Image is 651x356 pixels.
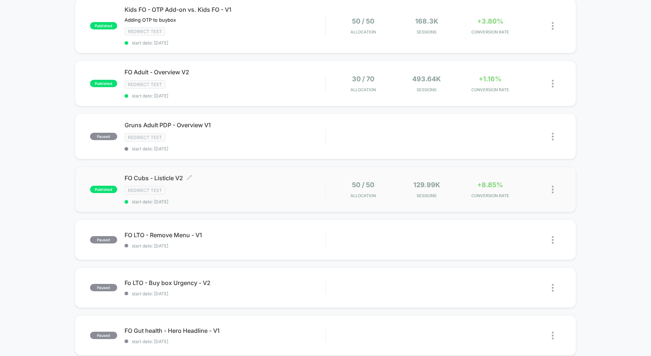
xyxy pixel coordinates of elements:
span: Allocation [350,29,376,35]
span: Adding OTP to buybox [125,17,176,23]
img: close [552,22,554,30]
span: Sessions [397,193,457,198]
span: paused [90,332,117,339]
span: 30 / 70 [352,75,374,83]
span: start date: [DATE] [125,339,325,344]
span: Gruns Adult PDP - Overview V1 [125,121,325,129]
span: CONVERSION RATE [460,193,520,198]
span: start date: [DATE] [125,93,325,99]
span: published [90,186,117,193]
span: published [90,22,117,29]
span: FO Adult - Overview V2 [125,68,325,76]
img: close [552,80,554,88]
span: FO Cubs - Listicle V2 [125,174,325,182]
span: Kids FO - OTP Add-on vs. Kids FO - V1 [125,6,325,13]
span: Redirect Test [125,133,165,142]
span: Redirect Test [125,27,165,36]
span: Redirect Test [125,80,165,89]
span: Allocation [350,193,376,198]
img: close [552,332,554,339]
span: FO Gut health - Hero Headline - V1 [125,327,325,334]
span: +3.80% [477,17,503,25]
span: 129.99k [413,181,440,189]
span: 50 / 50 [352,181,374,189]
span: 50 / 50 [352,17,374,25]
span: start date: [DATE] [125,199,325,204]
span: Fo LTO - Buy box Urgency - V2 [125,279,325,286]
span: CONVERSION RATE [460,87,520,92]
span: start date: [DATE] [125,40,325,46]
span: paused [90,236,117,243]
span: Sessions [397,87,457,92]
img: close [552,236,554,244]
img: close [552,186,554,193]
img: close [552,133,554,140]
span: Sessions [397,29,457,35]
span: 168.3k [415,17,438,25]
span: paused [90,133,117,140]
span: start date: [DATE] [125,291,325,296]
span: +8.85% [477,181,503,189]
span: 493.64k [412,75,441,83]
span: FO LTO - Remove Menu - V1 [125,231,325,239]
span: +1.16% [479,75,501,83]
span: Redirect Test [125,186,165,195]
span: CONVERSION RATE [460,29,520,35]
span: start date: [DATE] [125,243,325,249]
span: Allocation [350,87,376,92]
span: published [90,80,117,87]
span: paused [90,284,117,291]
img: close [552,284,554,292]
span: start date: [DATE] [125,146,325,152]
